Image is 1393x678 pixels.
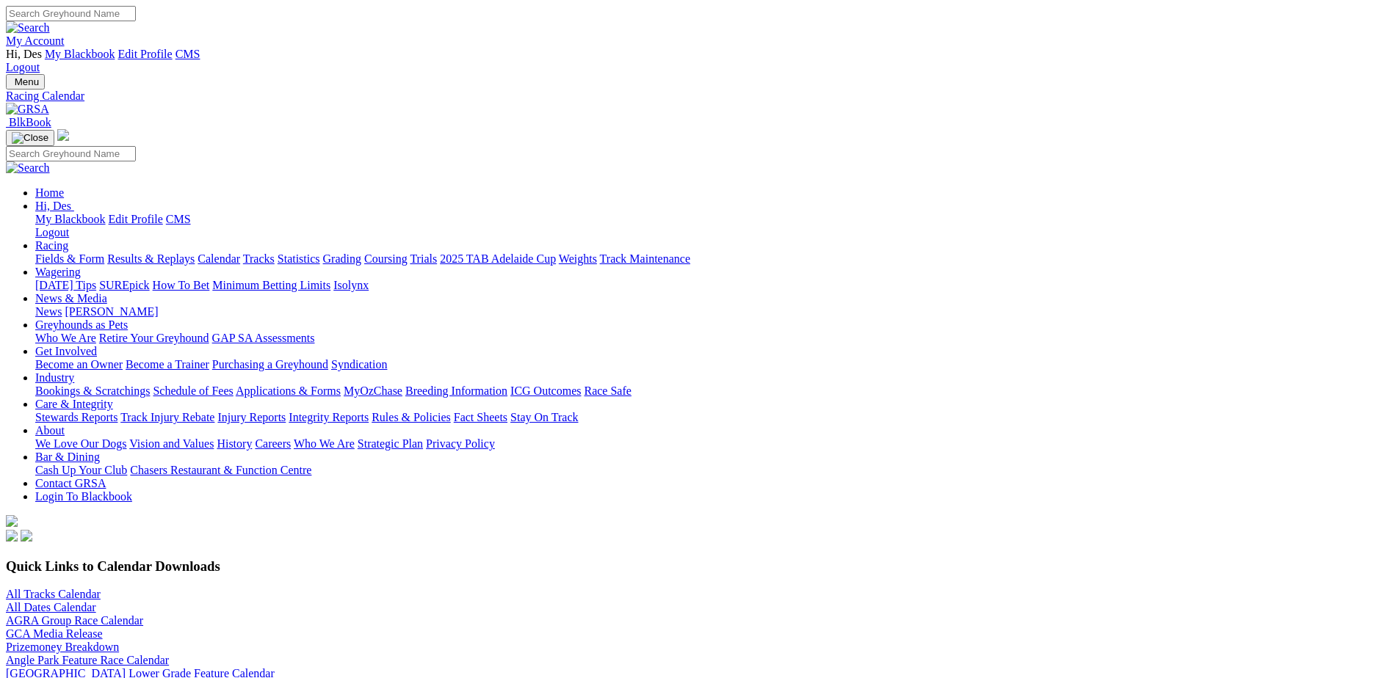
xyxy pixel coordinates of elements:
[358,437,423,450] a: Strategic Plan
[65,305,158,318] a: [PERSON_NAME]
[6,530,18,542] img: facebook.svg
[35,411,117,423] a: Stewards Reports
[6,74,45,90] button: Toggle navigation
[129,437,214,450] a: Vision and Values
[130,464,311,476] a: Chasers Restaurant & Function Centre
[35,358,1387,371] div: Get Involved
[6,601,96,613] a: All Dates Calendar
[35,186,64,199] a: Home
[405,384,507,397] a: Breeding Information
[35,305,62,318] a: News
[9,116,51,128] span: BlkBook
[6,654,169,666] a: Angle Park Feature Race Calendar
[35,437,126,450] a: We Love Our Dogs
[35,345,97,357] a: Get Involved
[166,213,191,225] a: CMS
[117,48,172,60] a: Edit Profile
[35,384,1387,398] div: Industry
[35,477,106,489] a: Contact GRSA
[6,588,101,600] a: All Tracks Calendar
[35,384,150,397] a: Bookings & Scratchings
[6,90,1387,103] a: Racing Calendar
[6,146,136,161] input: Search
[45,48,115,60] a: My Blackbook
[35,332,1387,345] div: Greyhounds as Pets
[236,384,341,397] a: Applications & Forms
[176,48,200,60] a: CMS
[35,226,69,238] a: Logout
[510,384,581,397] a: ICG Outcomes
[243,252,275,265] a: Tracks
[294,437,355,450] a: Who We Are
[35,371,74,384] a: Industry
[35,252,104,265] a: Fields & Form
[35,305,1387,318] div: News & Media
[35,266,81,278] a: Wagering
[21,530,32,542] img: twitter.svg
[217,437,252,450] a: History
[6,558,1387,575] h3: Quick Links to Calendar Downloads
[6,161,50,175] img: Search
[35,464,1387,477] div: Bar & Dining
[6,48,1387,74] div: My Account
[35,279,96,291] a: [DATE] Tips
[6,627,103,640] a: GCA Media Release
[364,252,408,265] a: Coursing
[35,490,132,503] a: Login To Blackbook
[331,358,387,371] a: Syndication
[35,451,100,463] a: Bar & Dining
[57,129,69,141] img: logo-grsa-white.png
[6,130,54,146] button: Toggle navigation
[35,424,65,437] a: About
[410,252,437,265] a: Trials
[35,437,1387,451] div: About
[126,358,209,371] a: Become a Trainer
[217,411,286,423] a: Injury Reports
[6,103,49,116] img: GRSA
[454,411,507,423] a: Fact Sheets
[99,279,149,291] a: SUREpick
[212,332,315,344] a: GAP SA Assessments
[6,515,18,527] img: logo-grsa-white.png
[344,384,402,397] a: MyOzChase
[289,411,369,423] a: Integrity Reports
[6,116,51,128] a: BlkBook
[426,437,495,450] a: Privacy Policy
[35,332,96,344] a: Who We Are
[333,279,369,291] a: Isolynx
[510,411,578,423] a: Stay On Track
[278,252,320,265] a: Statistics
[35,213,106,225] a: My Blackbook
[153,384,233,397] a: Schedule of Fees
[6,641,119,653] a: Prizemoney Breakdown
[323,252,361,265] a: Grading
[440,252,556,265] a: 2025 TAB Adelaide Cup
[372,411,451,423] a: Rules & Policies
[35,213,1387,239] div: Hi, Des
[35,239,68,252] a: Racing
[35,200,71,212] span: Hi, Des
[35,464,127,476] a: Cash Up Your Club
[107,252,195,265] a: Results & Replays
[6,48,42,60] span: Hi, Des
[35,358,123,371] a: Become an Owner
[35,398,113,410] a: Care & Integrity
[6,61,40,73] a: Logout
[12,132,48,144] img: Close
[584,384,631,397] a: Race Safe
[109,213,163,225] a: Edit Profile
[255,437,291,450] a: Careers
[6,34,65,47] a: My Account
[35,200,74,212] a: Hi, Des
[6,21,50,34] img: Search
[35,318,128,331] a: Greyhounds as Pets
[212,358,328,371] a: Purchasing a Greyhound
[600,252,690,265] a: Track Maintenance
[6,614,143,627] a: AGRA Group Race Calendar
[15,76,39,87] span: Menu
[35,292,107,305] a: News & Media
[99,332,209,344] a: Retire Your Greyhound
[153,279,210,291] a: How To Bet
[120,411,214,423] a: Track Injury Rebate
